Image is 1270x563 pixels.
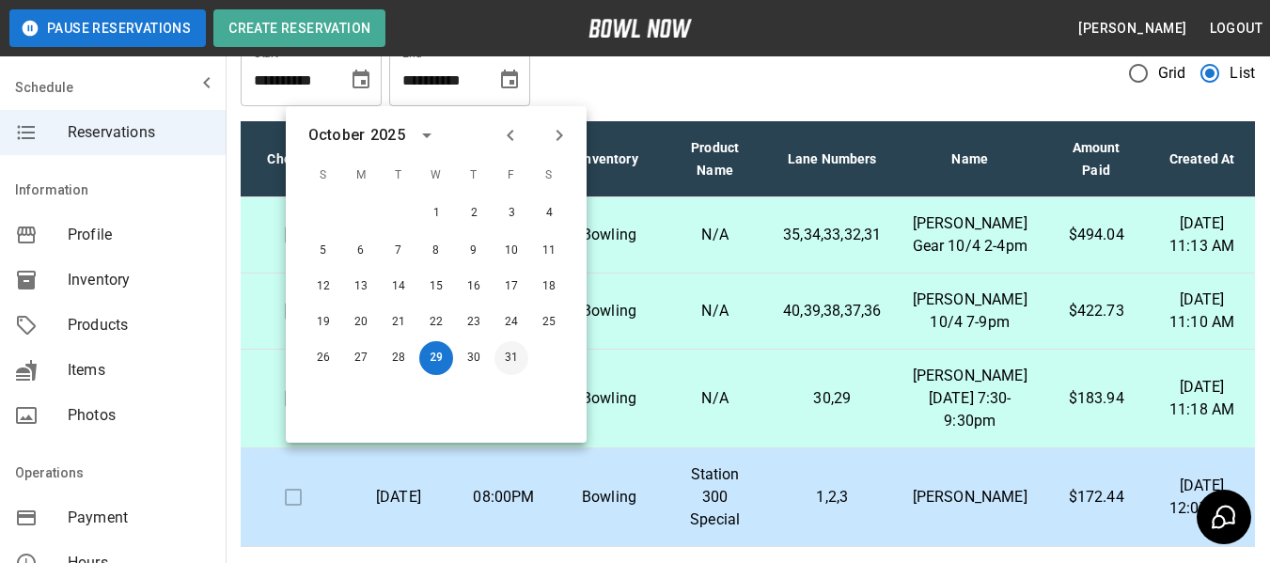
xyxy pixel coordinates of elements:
span: Photos [68,404,211,427]
p: [PERSON_NAME] [911,486,1028,508]
button: Oct 13, 2025 [344,270,378,304]
p: Bowling [572,387,647,410]
button: Oct 23, 2025 [457,305,491,339]
p: [PERSON_NAME] 10/4 7-9pm [911,289,1028,334]
button: Oct 6, 2025 [344,234,378,268]
th: Amount Paid [1043,121,1149,197]
button: Oct 18, 2025 [532,270,566,304]
button: Oct 1, 2025 [420,196,454,230]
th: Product Name [662,121,768,197]
th: Check In [241,121,346,197]
p: Bowling [572,486,647,508]
p: N/A [677,224,753,246]
th: Lane Numbers [768,121,896,197]
span: Items [68,359,211,382]
button: Oct 25, 2025 [532,305,566,339]
button: Oct 3, 2025 [495,196,529,230]
p: Bowling [572,300,647,322]
button: Oct 9, 2025 [457,234,491,268]
span: W [419,157,453,195]
p: [DATE] 12:07 AM [1164,475,1240,520]
button: Create Reservation [213,9,385,47]
span: Products [68,314,211,336]
span: T [382,157,415,195]
button: Oct 11, 2025 [532,234,566,268]
button: Logout [1202,11,1270,46]
button: Oct 2, 2025 [458,196,492,230]
div: 2025 [370,124,405,147]
button: Oct 29, 2025 [419,341,453,375]
button: Oct 17, 2025 [494,270,528,304]
button: Oct 8, 2025 [419,234,453,268]
button: Choose date, selected date is Sep 29, 2025 [342,61,380,99]
button: Oct 19, 2025 [306,305,340,339]
button: Oct 21, 2025 [382,305,415,339]
p: 1,2,3 [783,486,881,508]
p: N/A [677,300,753,322]
button: Oct 5, 2025 [306,234,340,268]
p: $422.73 [1058,300,1134,322]
img: logo [588,19,692,38]
th: Created At [1149,121,1255,197]
p: [DATE] 11:18 AM [1164,376,1240,421]
th: Name [896,121,1043,197]
button: Oct 28, 2025 [382,341,415,375]
button: Oct 7, 2025 [382,234,415,268]
span: S [306,157,340,195]
p: 40,39,38,37,36 [783,300,881,322]
button: Pause Reservations [9,9,206,47]
button: Oct 4, 2025 [533,196,567,230]
button: Oct 31, 2025 [494,341,528,375]
button: Next month [543,119,575,151]
p: Bowling [572,224,647,246]
p: [DATE] 11:10 AM [1164,289,1240,334]
button: Oct 30, 2025 [457,341,491,375]
p: 30,29 [783,387,881,410]
button: Oct 27, 2025 [344,341,378,375]
span: F [494,157,528,195]
button: calendar view is open, switch to year view [411,119,443,151]
button: Oct 16, 2025 [457,270,491,304]
th: Inventory [557,121,662,197]
span: List [1230,62,1255,85]
span: Inventory [68,269,211,291]
p: [DATE] [361,486,436,508]
span: M [344,157,378,195]
button: Previous month [494,119,526,151]
button: Choose date, selected date is Oct 29, 2025 [491,61,528,99]
button: Oct 22, 2025 [419,305,453,339]
button: [PERSON_NAME] [1071,11,1194,46]
span: Reservations [68,121,211,144]
span: Grid [1158,62,1186,85]
p: 08:00PM [466,486,541,508]
p: 35,34,33,32,31 [783,224,881,246]
button: Oct 24, 2025 [494,305,528,339]
div: October [308,124,365,147]
span: Payment [68,507,211,529]
button: Oct 10, 2025 [494,234,528,268]
button: Oct 20, 2025 [344,305,378,339]
p: [DATE] 11:13 AM [1164,212,1240,258]
p: [PERSON_NAME] Gear 10/4 2-4pm [911,212,1028,258]
button: Oct 15, 2025 [419,270,453,304]
button: Oct 26, 2025 [306,341,340,375]
p: N/A [677,387,753,410]
p: $494.04 [1058,224,1134,246]
p: $183.94 [1058,387,1134,410]
p: $172.44 [1058,486,1134,508]
p: [PERSON_NAME] [DATE] 7:30-9:30pm [911,365,1028,432]
button: Oct 14, 2025 [382,270,415,304]
span: Profile [68,224,211,246]
p: Station 300 Special [677,463,753,531]
button: Oct 12, 2025 [306,270,340,304]
span: T [457,157,491,195]
span: S [532,157,566,195]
